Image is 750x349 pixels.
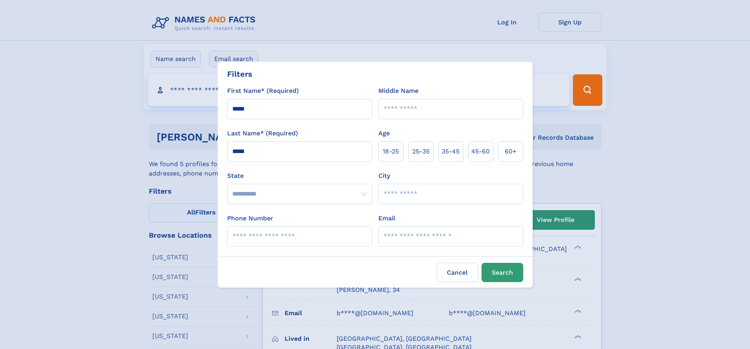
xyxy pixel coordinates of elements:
span: 45‑60 [471,147,490,156]
label: First Name* (Required) [227,86,299,96]
label: Phone Number [227,214,273,223]
div: Filters [227,68,252,80]
span: 35‑45 [442,147,459,156]
label: Last Name* (Required) [227,129,298,138]
span: 60+ [505,147,517,156]
label: Email [378,214,395,223]
button: Search [481,263,523,282]
label: State [227,171,372,181]
span: 25‑35 [412,147,430,156]
label: Age [378,129,390,138]
span: 18‑25 [383,147,399,156]
label: Middle Name [378,86,419,96]
label: City [378,171,390,181]
label: Cancel [437,263,478,282]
